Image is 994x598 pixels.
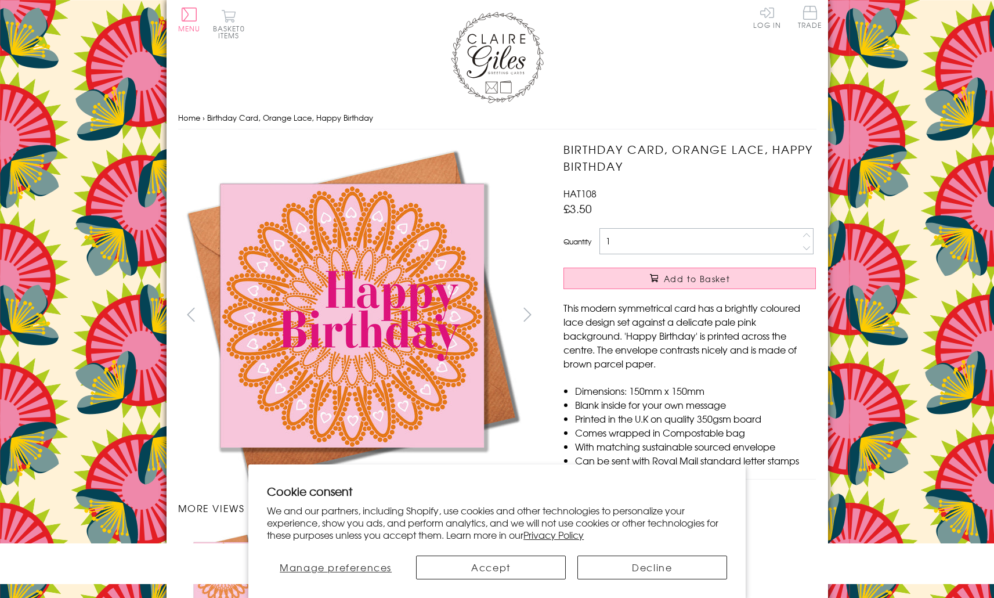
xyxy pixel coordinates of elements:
[203,112,205,123] span: ›
[575,453,816,467] li: Can be sent with Royal Mail standard letter stamps
[575,426,816,440] li: Comes wrapped in Compostable bag
[514,301,540,327] button: next
[577,556,727,579] button: Decline
[178,501,541,515] h3: More views
[798,6,822,28] span: Trade
[664,273,730,284] span: Add to Basket
[207,112,373,123] span: Birthday Card, Orange Lace, Happy Birthday
[416,556,566,579] button: Accept
[575,398,816,412] li: Blank inside for your own message
[178,106,816,130] nav: breadcrumbs
[213,9,245,39] button: Basket0 items
[563,200,592,217] span: £3.50
[451,12,544,103] img: Claire Giles Greetings Cards
[267,505,727,541] p: We and our partners, including Shopify, use cookies and other technologies to personalize your ex...
[178,112,200,123] a: Home
[563,301,816,370] p: This modern symmetrical card has a brightly coloured lace design set against a delicate pale pink...
[178,141,526,489] img: Birthday Card, Orange Lace, Happy Birthday
[563,236,591,247] label: Quantity
[218,23,245,41] span: 0 items
[178,8,201,32] button: Menu
[753,6,781,28] a: Log In
[267,556,404,579] button: Manage preferences
[563,186,597,200] span: HAT108
[178,301,204,327] button: prev
[563,141,816,175] h1: Birthday Card, Orange Lace, Happy Birthday
[575,412,816,426] li: Printed in the U.K on quality 350gsm board
[575,384,816,398] li: Dimensions: 150mm x 150mm
[523,528,584,542] a: Privacy Policy
[563,268,816,289] button: Add to Basket
[280,560,392,574] span: Manage preferences
[798,6,822,31] a: Trade
[178,23,201,34] span: Menu
[575,440,816,453] li: With matching sustainable sourced envelope
[267,483,727,499] h2: Cookie consent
